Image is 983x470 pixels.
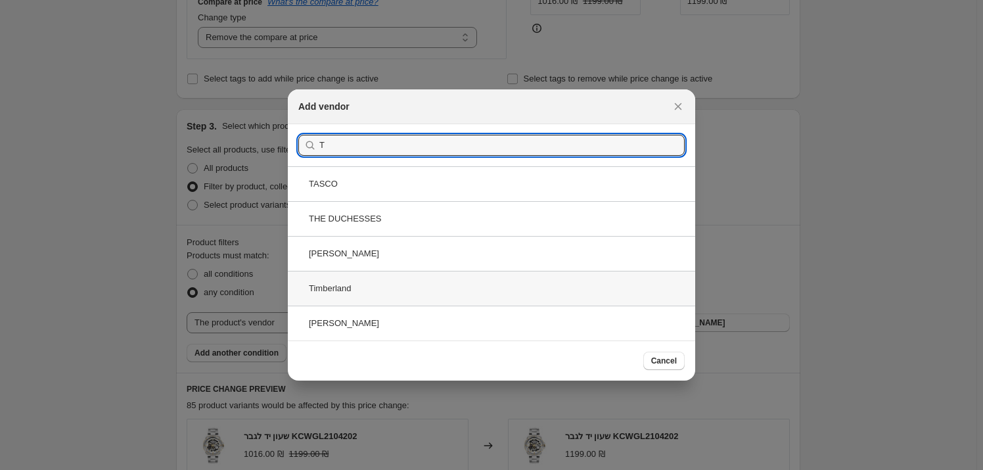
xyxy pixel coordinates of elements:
div: THE DUCHESSES [288,201,695,236]
div: TASCO [288,166,695,201]
div: [PERSON_NAME] [288,306,695,341]
div: Timberland [288,271,695,306]
button: Cancel [643,352,685,370]
button: Close [669,97,687,116]
h2: Add vendor [298,100,350,113]
div: [PERSON_NAME] [288,236,695,271]
span: Cancel [651,356,677,366]
input: Search vendors [319,135,685,156]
